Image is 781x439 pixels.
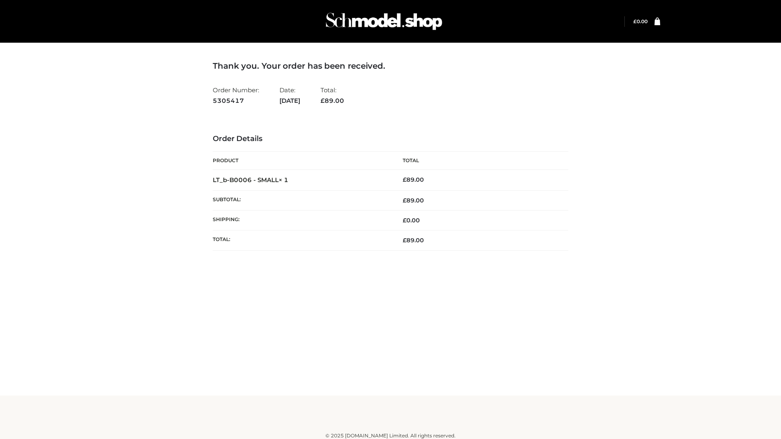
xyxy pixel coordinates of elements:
th: Product [213,152,390,170]
span: 89.00 [403,237,424,244]
th: Total: [213,230,390,250]
span: £ [403,197,406,204]
h3: Thank you. Your order has been received. [213,61,568,71]
h3: Order Details [213,135,568,143]
span: 89.00 [321,97,344,104]
bdi: 0.00 [633,18,648,24]
bdi: 89.00 [403,176,424,183]
span: £ [403,217,406,224]
span: £ [403,176,406,183]
strong: × 1 [279,176,288,184]
span: £ [633,18,637,24]
li: Date: [279,83,300,108]
span: £ [321,97,325,104]
strong: [DATE] [279,96,300,106]
span: £ [403,237,406,244]
th: Shipping: [213,211,390,230]
strong: 5305417 [213,96,259,106]
strong: LT_b-B0006 - SMALL [213,176,288,184]
li: Order Number: [213,83,259,108]
li: Total: [321,83,344,108]
th: Total [390,152,568,170]
a: £0.00 [633,18,648,24]
span: 89.00 [403,197,424,204]
bdi: 0.00 [403,217,420,224]
img: Schmodel Admin 964 [323,5,445,37]
th: Subtotal: [213,190,390,210]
